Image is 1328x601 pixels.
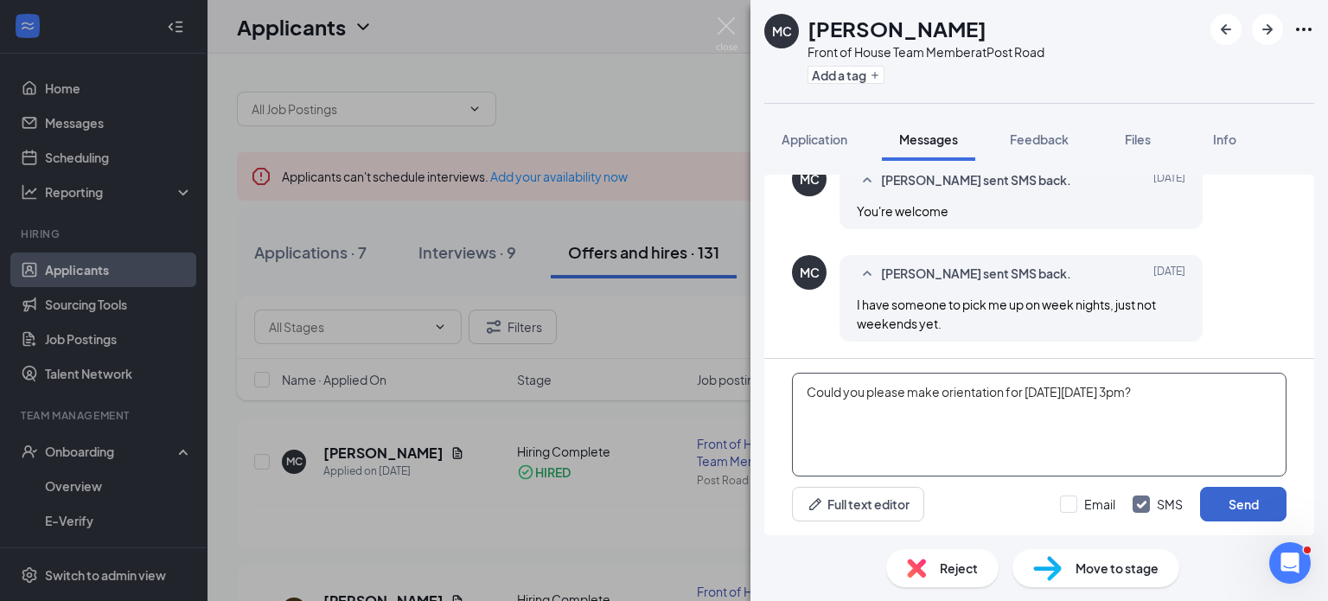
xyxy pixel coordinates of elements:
span: [DATE] [1153,170,1185,191]
button: ArrowRight [1252,14,1283,45]
button: PlusAdd a tag [808,66,884,84]
svg: ArrowLeftNew [1216,19,1236,40]
button: ArrowLeftNew [1210,14,1242,45]
div: MC [772,22,792,40]
svg: Pen [807,496,824,513]
svg: SmallChevronUp [857,170,878,191]
h1: [PERSON_NAME] [808,14,986,43]
span: [DATE] [1153,264,1185,285]
span: [PERSON_NAME] sent SMS back. [881,170,1071,191]
div: MC [800,264,820,281]
span: I have someone to pick me up on week nights, just not weekends yet. [857,297,1156,331]
iframe: Intercom live chat [1269,542,1311,584]
span: [PERSON_NAME] sent SMS back. [881,264,1071,285]
svg: Plus [870,70,880,80]
span: You're welcome [857,203,948,219]
span: Move to stage [1076,559,1159,578]
span: Feedback [1010,131,1069,147]
span: Reject [940,559,978,578]
span: Files [1125,131,1151,147]
div: MC [800,170,820,188]
span: Application [782,131,847,147]
button: Full text editorPen [792,487,924,521]
svg: Ellipses [1293,19,1314,40]
svg: ArrowRight [1257,19,1278,40]
svg: SmallChevronUp [857,264,878,285]
span: Messages [899,131,958,147]
span: Info [1213,131,1236,147]
textarea: Could you please make orientation for [DATE][DATE] 3pm? [792,373,1286,476]
button: Send [1200,487,1286,521]
div: Front of House Team Member at Post Road [808,43,1044,61]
